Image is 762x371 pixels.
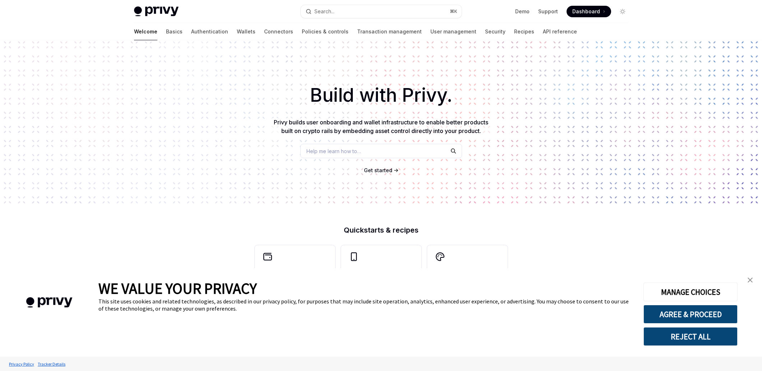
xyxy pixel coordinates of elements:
h1: Build with Privy. [11,81,751,109]
a: Transaction management [357,23,422,40]
a: Get started [364,167,392,174]
button: Toggle dark mode [617,6,628,17]
div: This site uses cookies and related technologies, as described in our privacy policy, for purposes... [98,298,633,312]
a: Policies & controls [302,23,348,40]
a: User management [430,23,476,40]
a: Recipes [514,23,534,40]
button: REJECT ALL [643,327,738,346]
a: Basics [166,23,183,40]
span: Get started [364,167,392,173]
a: Connectors [264,23,293,40]
img: close banner [748,278,753,283]
img: company logo [11,287,88,318]
a: Tracker Details [36,358,67,370]
a: Privacy Policy [7,358,36,370]
a: Welcome [134,23,157,40]
span: ⌘ K [450,9,457,14]
h2: Quickstarts & recipes [255,226,508,234]
a: Wallets [237,23,255,40]
span: WE VALUE YOUR PRIVACY [98,279,257,298]
a: Security [485,23,505,40]
a: Authentication [191,23,228,40]
a: Dashboard [567,6,611,17]
a: **** *****Whitelabel login, wallets, and user management with your own UI and branding. [427,245,508,319]
button: AGREE & PROCEED [643,305,738,324]
img: light logo [134,6,179,17]
a: close banner [743,273,757,287]
a: API reference [543,23,577,40]
span: Dashboard [572,8,600,15]
button: Search...⌘K [301,5,462,18]
a: Demo [515,8,530,15]
span: Privy builds user onboarding and wallet infrastructure to enable better products built on crypto ... [274,119,488,134]
span: Help me learn how to… [306,147,361,155]
a: Support [538,8,558,15]
div: Search... [314,7,334,16]
button: MANAGE CHOICES [643,283,738,301]
a: **** **** **** ***Use the React Native SDK to build a mobile app on Solana. [341,245,421,319]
